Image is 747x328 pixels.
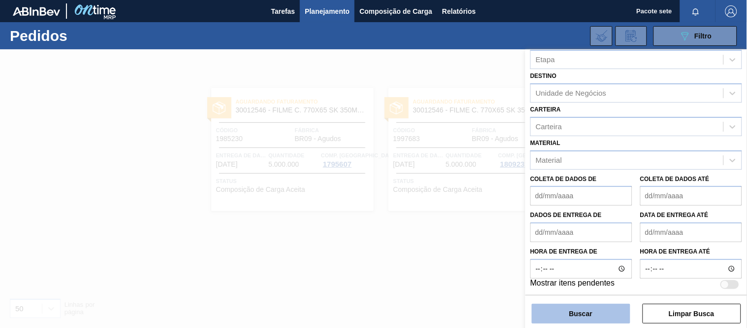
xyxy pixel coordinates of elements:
font: Hora de entrega até [640,248,710,255]
font: Coleta de dados até [640,176,710,182]
font: Data de Entrega até [640,212,709,219]
font: Hora de entrega de [530,248,597,255]
img: Sair [725,5,737,17]
font: Coleta de dados de [530,176,597,182]
font: Mostrar itens pendentes [530,279,615,287]
font: Tarefas [271,7,295,15]
input: dd/mm/aaaa [530,186,632,206]
input: dd/mm/aaaa [640,222,742,242]
font: Destino [530,73,556,79]
button: Filtro [653,26,737,46]
font: Material [536,156,562,164]
button: Notificações [680,4,712,18]
div: Importar Negociações dos Pedidos [590,26,613,46]
font: Filtro [695,32,712,40]
font: Carteira [530,106,561,113]
input: dd/mm/aaaa [530,222,632,242]
font: Planejamento [305,7,350,15]
font: Etapa [536,56,555,64]
font: Unidade de Negócios [536,89,606,98]
font: Relatórios [442,7,476,15]
div: Solicitação de Revisão de Pedidos [616,26,647,46]
input: dd/mm/aaaa [640,186,742,206]
font: Dados de Entrega de [530,212,602,219]
font: Material [530,140,560,146]
font: Carteira [536,122,562,131]
font: Pedidos [10,28,67,44]
img: TNhmsLtSVTkK8tSr43FrP2fwEKptu5GPRR3wAAAABJRU5ErkJggg== [13,7,60,16]
font: Pacote sete [637,7,672,15]
font: Composição de Carga [359,7,432,15]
